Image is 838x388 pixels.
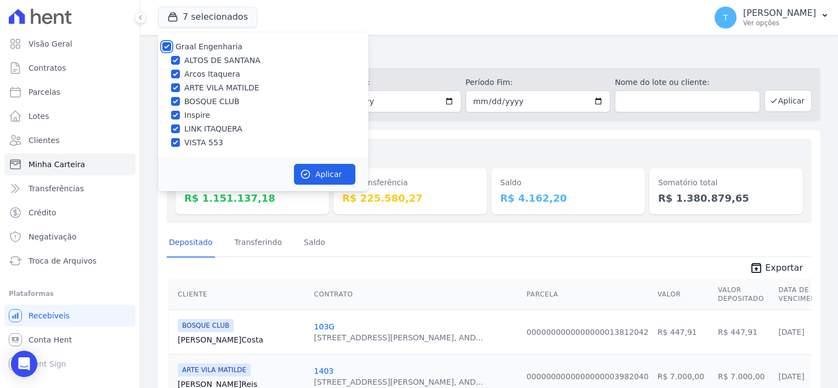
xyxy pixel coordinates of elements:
[658,177,794,189] dt: Somatório total
[184,191,320,206] dd: R$ 1.151.137,18
[184,110,210,121] label: Inspire
[526,328,649,336] a: 0000000000000000013812042
[500,177,636,189] dt: Saldo
[178,363,251,376] span: ARTE VILA MATILDE
[184,137,223,149] label: VISTA 553
[158,44,820,64] h2: Minha Carteira
[314,367,334,375] a: 1403
[9,287,131,300] div: Plataformas
[29,231,77,242] span: Negativação
[29,334,72,345] span: Conta Hent
[158,7,257,27] button: 7 selecionados
[750,261,763,275] i: unarchive
[4,153,135,175] a: Minha Carteira
[522,279,653,310] th: Parcela
[4,202,135,224] a: Crédito
[314,376,483,387] div: [STREET_ADDRESS][PERSON_NAME], AND...
[615,77,760,88] label: Nome do lote ou cliente:
[178,319,234,332] span: BOSQUE CLUB
[466,77,610,88] label: Período Fim:
[4,178,135,199] a: Transferências
[778,372,804,381] a: [DATE]
[765,90,812,112] button: Aplicar
[500,191,636,206] dd: R$ 4.162,20
[743,8,816,19] p: [PERSON_NAME]
[314,322,335,331] a: 103G
[4,81,135,103] a: Parcelas
[184,69,240,80] label: Arcos Itaquera
[29,87,60,98] span: Parcelas
[4,57,135,79] a: Contratos
[653,279,714,310] th: Valor
[29,62,66,73] span: Contratos
[316,77,461,88] label: Período Inicío:
[29,207,56,218] span: Crédito
[233,229,285,258] a: Transferindo
[774,279,830,310] th: Data de Vencimento
[184,55,261,66] label: ALTOS DE SANTANA
[4,329,135,351] a: Conta Hent
[184,82,259,94] label: ARTE VILA MATILDE
[4,305,135,327] a: Recebíveis
[653,310,714,354] td: R$ 447,91
[29,159,85,170] span: Minha Carteira
[29,111,49,122] span: Lotes
[714,279,774,310] th: Valor Depositado
[765,261,803,275] span: Exportar
[167,229,215,258] a: Depositado
[184,96,240,107] label: BOSQUE CLUB
[11,351,37,377] div: Open Intercom Messenger
[658,191,794,206] dd: R$ 1.380.879,65
[723,14,728,21] span: T
[29,135,59,146] span: Clientes
[778,328,804,336] a: [DATE]
[4,129,135,151] a: Clientes
[714,310,774,354] td: R$ 447,91
[310,279,522,310] th: Contrato
[29,310,70,321] span: Recebíveis
[741,261,812,277] a: unarchive Exportar
[706,2,838,33] button: T [PERSON_NAME] Ver opções
[342,177,478,189] dt: Em transferência
[294,164,355,185] button: Aplicar
[314,332,483,343] div: [STREET_ADDRESS][PERSON_NAME], AND...
[4,250,135,272] a: Troca de Arquivos
[184,123,242,135] label: LINK ITAQUERA
[743,19,816,27] p: Ver opções
[178,334,305,345] a: [PERSON_NAME]Costa
[342,191,478,206] dd: R$ 225.580,27
[4,105,135,127] a: Lotes
[526,372,649,381] a: 0000000000000000003982040
[4,226,135,248] a: Negativação
[29,38,72,49] span: Visão Geral
[29,255,97,266] span: Troca de Arquivos
[169,279,310,310] th: Cliente
[175,42,242,51] label: Graal Engenharia
[29,183,84,194] span: Transferências
[4,33,135,55] a: Visão Geral
[302,229,327,258] a: Saldo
